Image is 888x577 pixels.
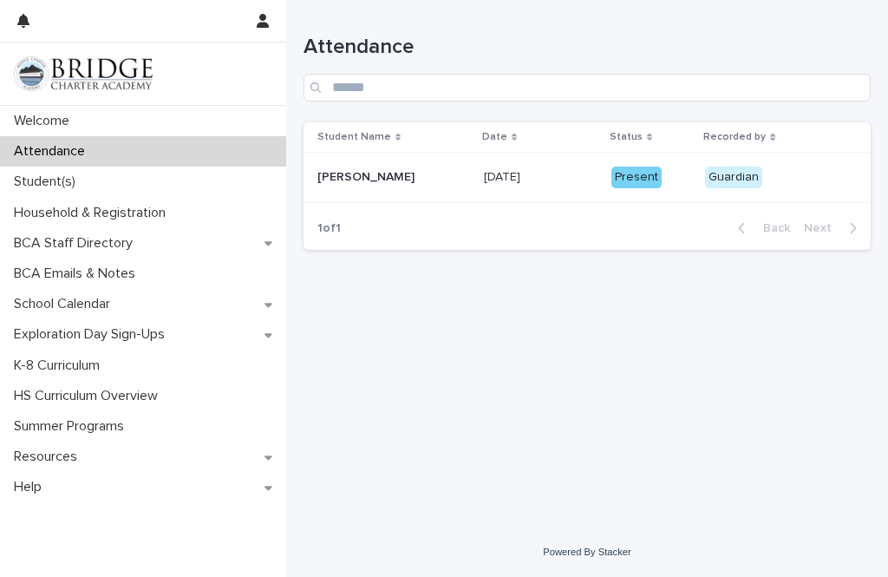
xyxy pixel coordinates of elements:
[482,128,507,147] p: Date
[543,547,630,557] a: Powered By Stacker
[804,222,842,234] span: Next
[7,174,89,190] p: Student(s)
[7,143,99,160] p: Attendance
[7,296,124,312] p: School Calendar
[703,128,766,147] p: Recorded by
[304,35,871,60] h1: Attendance
[611,167,662,188] div: Present
[317,167,418,185] p: [PERSON_NAME]
[304,153,871,203] tr: [PERSON_NAME][PERSON_NAME] [DATE][DATE] PresentGuardian
[7,326,179,343] p: Exploration Day Sign-Ups
[484,167,524,185] p: [DATE]
[317,128,391,147] p: Student Name
[7,235,147,252] p: BCA Staff Directory
[7,357,114,374] p: K-8 Curriculum
[7,449,91,465] p: Resources
[304,74,871,102] input: Search
[14,56,153,91] img: V1C1m3IdTEidaUdm9Hs0
[753,222,790,234] span: Back
[797,220,871,236] button: Next
[610,128,643,147] p: Status
[724,220,797,236] button: Back
[7,113,83,129] p: Welcome
[7,388,172,404] p: HS Curriculum Overview
[7,205,180,221] p: Household & Registration
[304,207,355,250] p: 1 of 1
[7,266,149,282] p: BCA Emails & Notes
[7,418,138,435] p: Summer Programs
[705,167,762,188] div: Guardian
[7,479,55,495] p: Help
